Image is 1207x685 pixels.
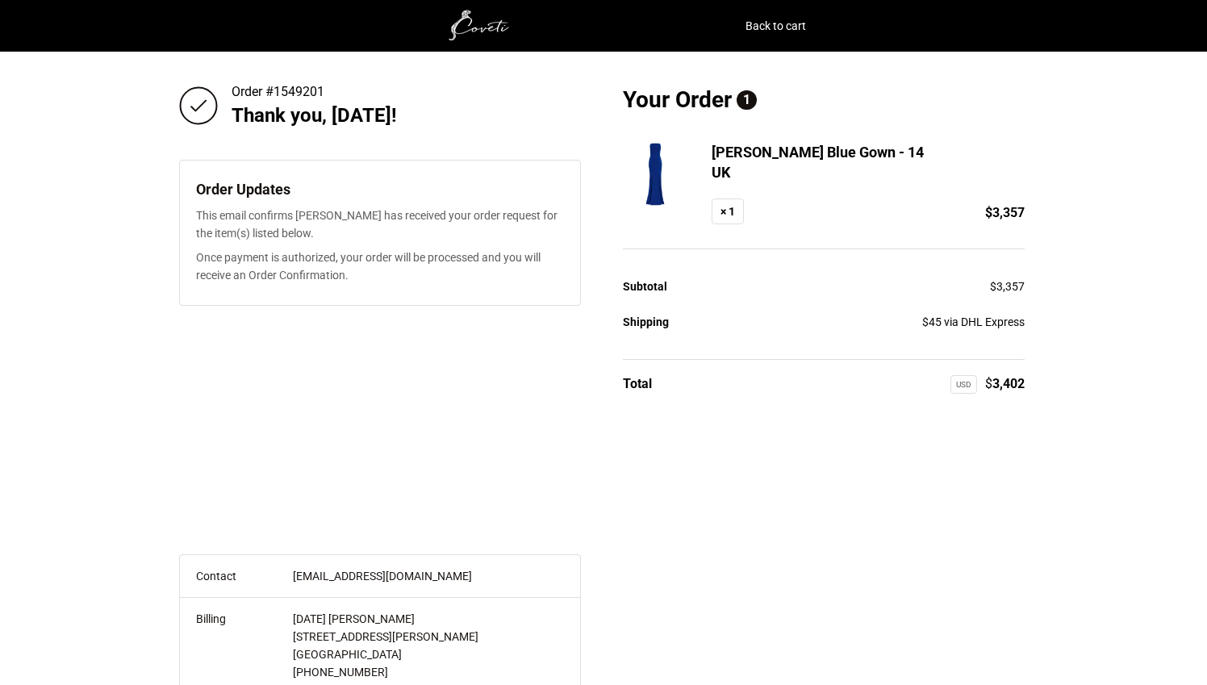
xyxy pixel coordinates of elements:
[623,280,667,293] span: Subtotal
[623,315,669,328] span: Shipping
[196,612,226,625] label: Billing
[737,90,757,110] span: 1
[293,663,580,681] p: [PHONE_NUMBER]
[944,315,1025,328] small: via DHL Express
[712,198,744,224] strong: × 1
[985,202,1025,224] span: 3,357
[401,10,562,42] img: white1.png
[232,84,511,99] p: Order #1549201
[623,142,687,207] img: Jenny Packham dresses
[196,570,236,583] label: Contact
[232,104,511,127] h2: Thank you, [DATE]!
[922,315,942,328] span: 45
[196,249,564,284] p: Once payment is authorized, your order will be processed and you will receive an Order Confirmation.
[293,567,580,585] p: [EMAIL_ADDRESS][DOMAIN_NAME]
[623,84,1025,116] h2: Your Order
[623,376,652,391] span: Total
[985,376,992,391] span: $
[196,181,564,198] h3: Order Updates
[990,280,1025,293] span: 3,357
[712,142,945,182] h3: [PERSON_NAME] Blue Gown - 14 UK
[922,315,929,328] span: $
[985,376,1025,391] span: 3,402
[990,280,996,293] span: $
[196,207,564,242] p: This email confirms [PERSON_NAME] has received your order request for the item(s) listed below.
[950,375,977,394] div: USD
[745,15,806,37] a: Back to cart
[985,205,992,220] span: $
